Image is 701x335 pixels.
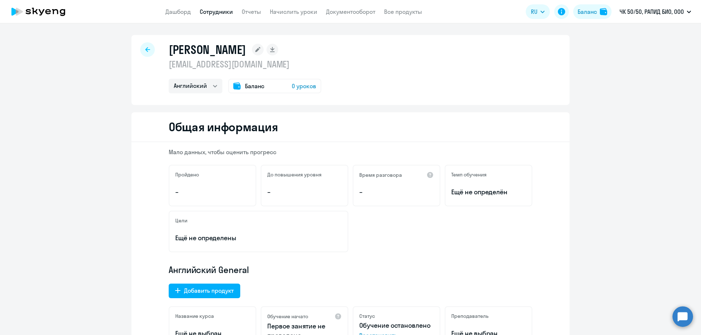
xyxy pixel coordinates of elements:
[573,4,612,19] button: Балансbalance
[175,217,187,224] h5: Цели
[451,187,526,197] span: Ещё не определён
[292,82,316,90] span: 0 уроков
[384,8,422,15] a: Все продукты
[175,313,214,319] h5: Название курса
[326,8,375,15] a: Документооборот
[169,284,240,298] button: Добавить продукт
[531,7,537,16] span: RU
[578,7,597,16] div: Баланс
[620,7,684,16] p: ЧК 50/50, РАПИД БИО, ООО
[175,233,342,243] p: Ещё не определены
[169,42,246,57] h1: [PERSON_NAME]
[451,171,487,178] h5: Темп обучения
[616,3,695,20] button: ЧК 50/50, РАПИД БИО, ООО
[526,4,550,19] button: RU
[175,187,250,197] p: –
[359,321,430,330] span: Обучение остановлено
[165,8,191,15] a: Дашборд
[600,8,607,15] img: balance
[184,286,234,295] div: Добавить продукт
[200,8,233,15] a: Сотрудники
[169,58,321,70] p: [EMAIL_ADDRESS][DOMAIN_NAME]
[169,264,249,276] span: Английский General
[245,82,264,90] span: Баланс
[359,187,434,197] p: –
[267,313,308,320] h5: Обучение начато
[267,187,342,197] p: –
[359,313,375,319] h5: Статус
[169,148,532,156] p: Мало данных, чтобы оценить прогресс
[169,120,278,134] h2: Общая информация
[175,171,199,178] h5: Пройдено
[451,313,489,319] h5: Преподаватель
[359,172,402,178] h5: Время разговора
[270,8,317,15] a: Начислить уроки
[242,8,261,15] a: Отчеты
[267,171,322,178] h5: До повышения уровня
